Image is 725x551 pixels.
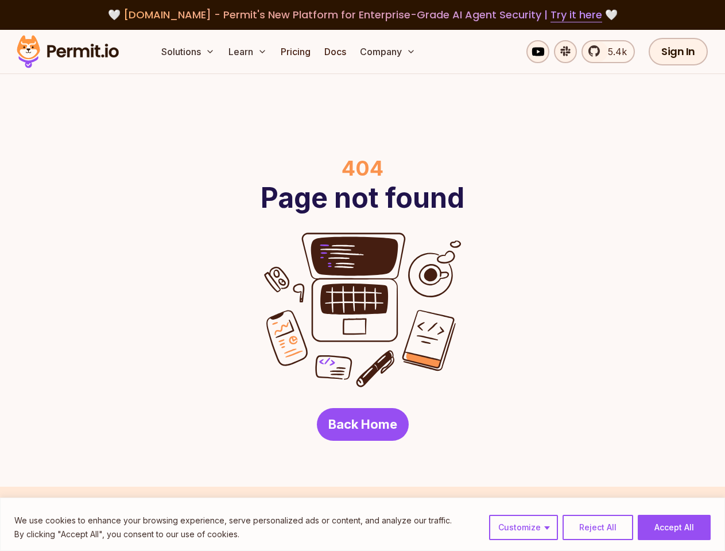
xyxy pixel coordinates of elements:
a: 5.4k [581,40,635,63]
p: We use cookies to enhance your browsing experience, serve personalized ads or content, and analyz... [14,514,452,527]
button: Reject All [563,515,633,540]
button: Accept All [638,515,711,540]
button: Solutions [157,40,219,63]
img: error [264,232,462,387]
a: Try it here [550,7,602,22]
a: Docs [320,40,351,63]
a: Back Home [317,408,409,441]
h1: Page not found [261,184,464,212]
a: Sign In [649,38,708,65]
span: [DOMAIN_NAME] - Permit's New Platform for Enterprise-Grade AI Agent Security | [123,7,602,22]
p: By clicking "Accept All", you consent to our use of cookies. [14,527,452,541]
span: 5.4k [601,45,627,59]
button: Company [355,40,420,63]
div: 404 [342,157,383,180]
img: Permit logo [11,32,124,71]
button: Learn [224,40,272,63]
button: Customize [489,515,558,540]
div: 🤍 🤍 [28,7,697,23]
a: Pricing [276,40,315,63]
